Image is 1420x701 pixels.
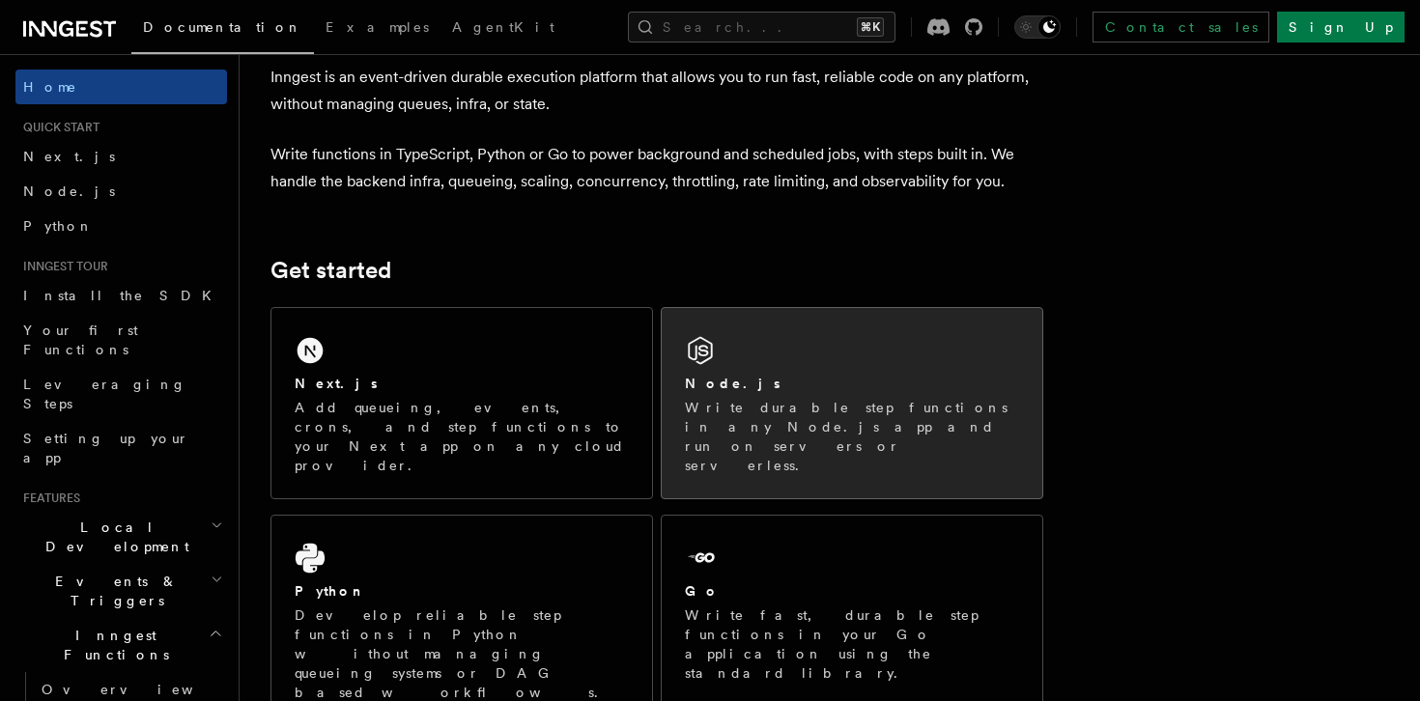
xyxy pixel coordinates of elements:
[15,209,227,243] a: Python
[15,564,227,618] button: Events & Triggers
[15,278,227,313] a: Install the SDK
[23,322,138,357] span: Your first Functions
[23,431,189,465] span: Setting up your app
[15,139,227,174] a: Next.js
[15,421,227,475] a: Setting up your app
[15,510,227,564] button: Local Development
[143,19,302,35] span: Documentation
[295,581,366,601] h2: Python
[270,64,1043,118] p: Inngest is an event-driven durable execution platform that allows you to run fast, reliable code ...
[23,183,115,199] span: Node.js
[270,307,653,499] a: Next.jsAdd queueing, events, crons, and step functions to your Next app on any cloud provider.
[23,377,186,411] span: Leveraging Steps
[326,19,429,35] span: Examples
[15,120,99,135] span: Quick start
[1277,12,1405,42] a: Sign Up
[685,581,720,601] h2: Go
[15,313,227,367] a: Your first Functions
[452,19,554,35] span: AgentKit
[15,367,227,421] a: Leveraging Steps
[857,17,884,37] kbd: ⌘K
[42,682,241,697] span: Overview
[131,6,314,54] a: Documentation
[685,605,1019,683] p: Write fast, durable step functions in your Go application using the standard library.
[15,174,227,209] a: Node.js
[661,307,1043,499] a: Node.jsWrite durable step functions in any Node.js app and run on servers or serverless.
[15,626,209,664] span: Inngest Functions
[15,259,108,274] span: Inngest tour
[628,12,895,42] button: Search...⌘K
[685,398,1019,475] p: Write durable step functions in any Node.js app and run on servers or serverless.
[15,491,80,506] span: Features
[1093,12,1269,42] a: Contact sales
[23,218,94,234] span: Python
[314,6,440,52] a: Examples
[23,77,77,97] span: Home
[23,288,223,303] span: Install the SDK
[270,141,1043,195] p: Write functions in TypeScript, Python or Go to power background and scheduled jobs, with steps bu...
[685,374,781,393] h2: Node.js
[1014,15,1061,39] button: Toggle dark mode
[295,398,629,475] p: Add queueing, events, crons, and step functions to your Next app on any cloud provider.
[15,518,211,556] span: Local Development
[270,257,391,284] a: Get started
[440,6,566,52] a: AgentKit
[295,374,378,393] h2: Next.js
[15,572,211,610] span: Events & Triggers
[23,149,115,164] span: Next.js
[15,70,227,104] a: Home
[15,618,227,672] button: Inngest Functions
